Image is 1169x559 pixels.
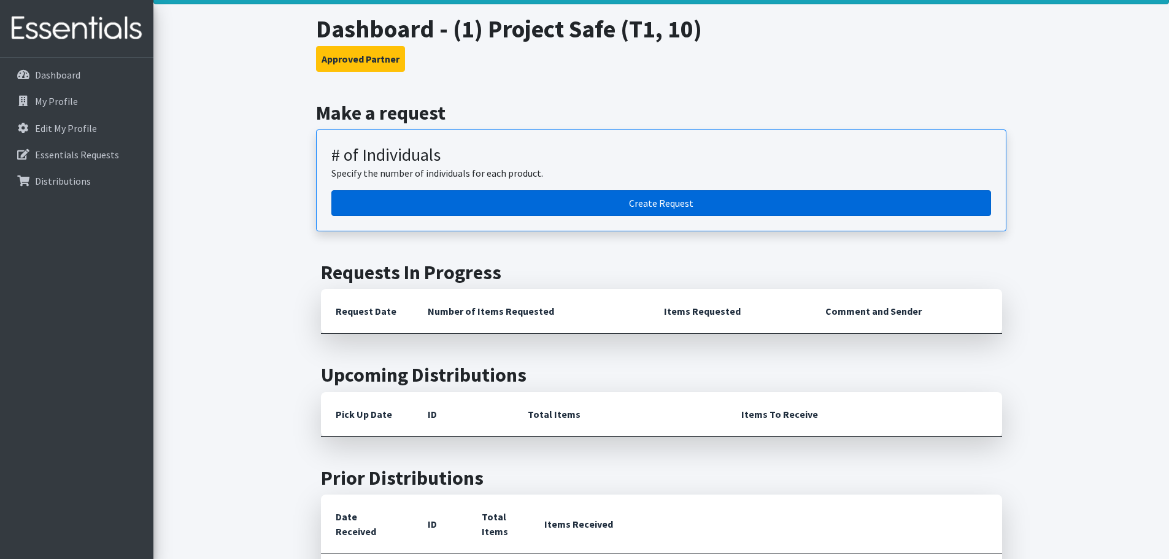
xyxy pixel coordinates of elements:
[5,169,149,193] a: Distributions
[316,101,1006,125] h2: Make a request
[811,289,1001,334] th: Comment and Sender
[321,495,413,554] th: Date Received
[5,89,149,114] a: My Profile
[321,392,413,437] th: Pick Up Date
[5,142,149,167] a: Essentials Requests
[413,392,513,437] th: ID
[530,495,1001,554] th: Items Received
[467,495,530,554] th: Total Items
[321,261,1002,284] h2: Requests In Progress
[331,190,991,216] a: Create a request by number of individuals
[5,116,149,141] a: Edit My Profile
[331,166,991,180] p: Specify the number of individuals for each product.
[321,466,1002,490] h2: Prior Distributions
[35,95,78,107] p: My Profile
[35,69,80,81] p: Dashboard
[35,148,119,161] p: Essentials Requests
[727,392,1002,437] th: Items To Receive
[513,392,727,437] th: Total Items
[35,122,97,134] p: Edit My Profile
[649,289,811,334] th: Items Requested
[331,145,991,166] h3: # of Individuals
[316,14,1006,44] h1: Dashboard - (1) Project Safe (T1, 10)
[413,495,467,554] th: ID
[316,46,405,72] button: Approved Partner
[321,363,1002,387] h2: Upcoming Distributions
[413,289,650,334] th: Number of Items Requested
[5,8,149,49] img: HumanEssentials
[35,175,91,187] p: Distributions
[5,63,149,87] a: Dashboard
[321,289,413,334] th: Request Date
